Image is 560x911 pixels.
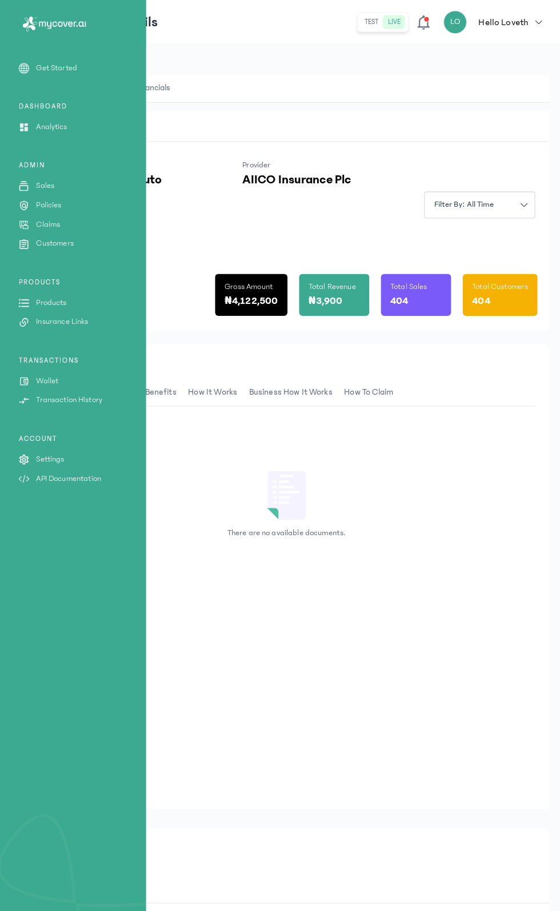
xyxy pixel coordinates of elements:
[35,176,53,188] p: Sales
[109,371,182,398] button: Product Benefits
[35,232,72,244] p: Customers
[35,386,100,398] p: Transaction History
[462,286,479,302] p: 404
[302,286,335,302] p: ₦3,900
[35,214,59,226] p: Claims
[219,286,272,302] p: ₦4,122,500
[222,515,338,527] p: There are no available documents.
[34,835,526,847] p: 404 Active customers
[468,15,517,29] p: Hello Loveth
[434,10,537,33] button: LOHello Loveth
[415,187,523,214] button: Filter by: all time
[35,443,63,455] p: Settings
[35,290,65,302] p: Products
[35,367,57,379] p: Wallet
[375,15,397,29] button: live
[352,15,375,29] button: test
[35,118,66,130] p: Analytics
[241,371,327,398] span: Business How It Works
[34,821,526,835] h2: Customers
[36,346,524,359] p: Product details
[302,275,348,286] p: Total Revenue
[35,61,75,73] p: Get Started
[35,195,60,207] p: Policies
[382,275,418,286] p: Total Sales
[219,275,266,286] p: Gross Amount
[382,286,399,302] p: 404
[241,371,334,398] button: Business How It Works
[334,371,387,398] span: How to claim
[237,157,265,166] span: Provider
[35,462,99,474] p: API Documentation
[237,169,343,183] p: AIICO Insurance Plc
[182,371,234,398] span: How It Works
[434,10,457,33] div: LO
[182,371,241,398] button: How It Works
[462,275,517,286] p: Total Customers
[418,194,490,206] span: Filter by: all time
[35,309,86,321] p: Insurance Links
[334,371,394,398] button: How to claim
